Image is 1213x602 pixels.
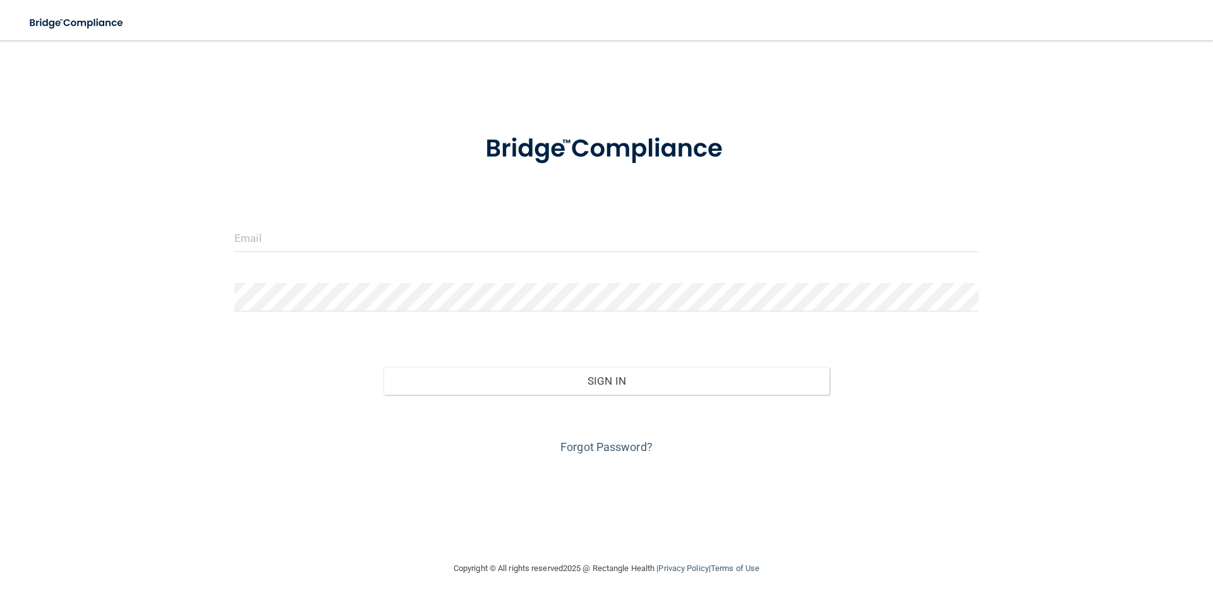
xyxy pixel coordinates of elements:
[19,10,135,36] img: bridge_compliance_login_screen.278c3ca4.svg
[376,548,837,589] div: Copyright © All rights reserved 2025 @ Rectangle Health | |
[459,116,754,182] img: bridge_compliance_login_screen.278c3ca4.svg
[711,563,759,573] a: Terms of Use
[658,563,708,573] a: Privacy Policy
[383,367,830,395] button: Sign In
[560,440,653,454] a: Forgot Password?
[234,224,979,252] input: Email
